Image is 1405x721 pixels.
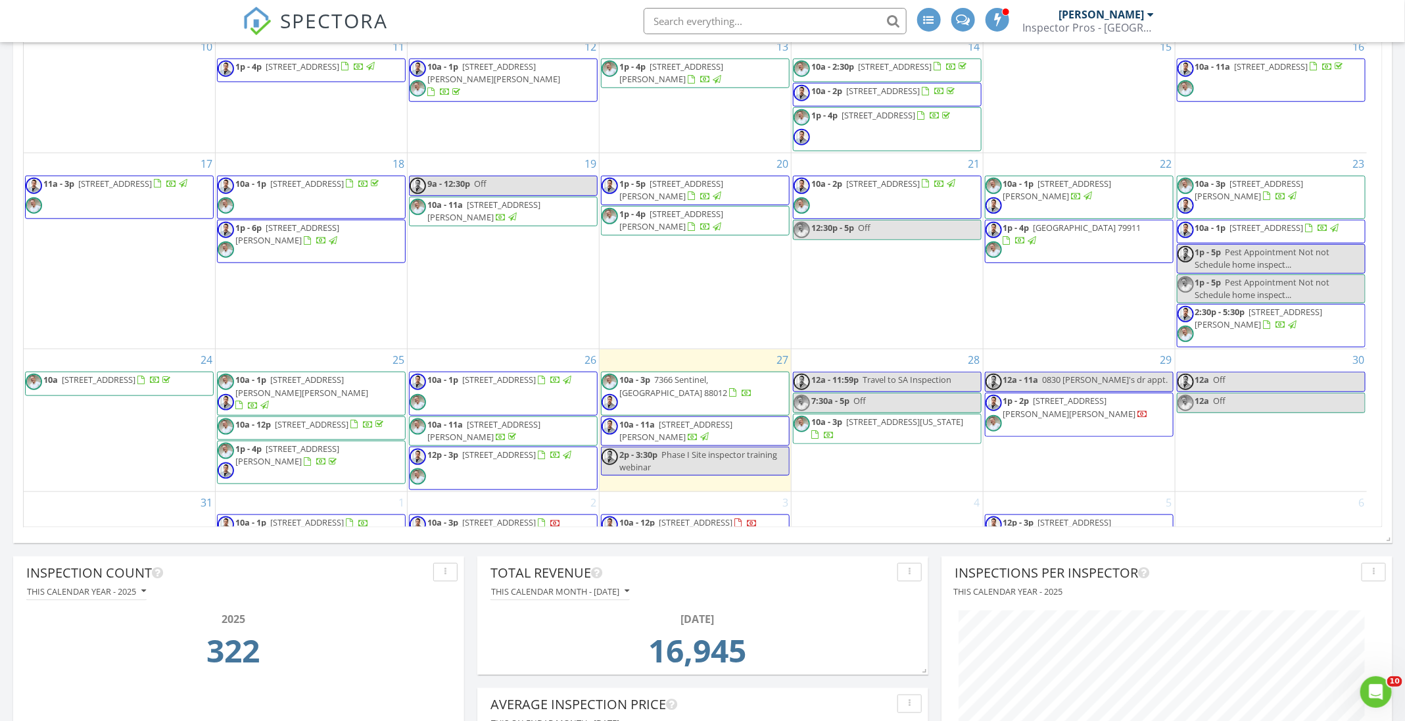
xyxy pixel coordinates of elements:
a: 1p - 4p [STREET_ADDRESS] [793,107,982,151]
img: screenshot_20240605_183759_chrome.jpg [986,415,1002,432]
span: [STREET_ADDRESS][US_STATE] [846,416,963,428]
img: screenshot_20240605_183639_chrome.jpg [602,449,618,465]
a: 10a - 1p [STREET_ADDRESS][PERSON_NAME] [1003,178,1112,202]
span: 0830 [PERSON_NAME]'s dr appt. [1043,374,1168,385]
img: screenshot_20240605_183759_chrome.jpg [410,418,426,435]
img: screenshot_20240605_183759_chrome.jpg [410,468,426,485]
td: Go to August 15, 2025 [983,36,1175,153]
td: Go to August 10, 2025 [24,36,216,153]
img: screenshot_20240605_183639_chrome.jpg [218,394,234,410]
a: 10a - 11a [STREET_ADDRESS][PERSON_NAME] [601,416,790,446]
div: [PERSON_NAME] [1059,8,1145,21]
img: screenshot_20240605_183759_chrome.jpg [602,208,618,224]
span: 10a - 3p [427,516,458,528]
a: Go to August 28, 2025 [966,349,983,370]
a: Go to August 11, 2025 [390,36,407,57]
a: 10a - 11a [STREET_ADDRESS] [1177,59,1366,102]
a: Go to August 31, 2025 [198,492,215,513]
td: Go to August 18, 2025 [216,153,408,349]
td: Go to August 19, 2025 [408,153,600,349]
img: screenshot_20240605_183639_chrome.jpg [218,178,234,194]
span: 10a - 1p [235,178,266,189]
span: Off [858,222,870,234]
img: screenshot_20240605_183759_chrome.jpg [410,80,426,97]
span: [STREET_ADDRESS][PERSON_NAME] [1003,178,1112,202]
a: 12p - 3p [STREET_ADDRESS][PERSON_NAME] [1003,516,1112,541]
span: [STREET_ADDRESS][PERSON_NAME] [1003,516,1112,541]
img: screenshot_20240605_183759_chrome.jpg [794,61,810,77]
img: screenshot_20240605_183759_chrome.jpg [794,197,810,214]
span: [STREET_ADDRESS] [462,449,536,460]
td: Go to August 22, 2025 [983,153,1175,349]
span: 1p - 6p [235,222,262,234]
td: Go to August 31, 2025 [24,492,216,560]
img: screenshot_20240605_183639_chrome.jpg [218,462,234,479]
span: [STREET_ADDRESS][PERSON_NAME] [427,418,540,443]
td: Go to August 12, 2025 [408,36,600,153]
span: [STREET_ADDRESS] [1230,222,1304,234]
a: 10a - 1p [STREET_ADDRESS] [217,176,406,219]
div: Inspection Count [26,563,428,583]
span: 12a - 11:59p [811,374,859,385]
img: screenshot_20240605_183759_chrome.jpg [794,109,810,126]
td: Go to August 25, 2025 [216,349,408,492]
span: 1p - 5p [1195,276,1222,288]
a: 2:30p - 5:30p [STREET_ADDRESS][PERSON_NAME] [1195,306,1323,330]
img: screenshot_20240605_183639_chrome.jpg [410,374,426,390]
a: 10a [STREET_ADDRESS] [43,374,173,385]
a: 10a - 11a [STREET_ADDRESS] [1195,61,1346,72]
a: 10a - 11a [STREET_ADDRESS][PERSON_NAME] [427,199,540,223]
span: [STREET_ADDRESS] [462,516,536,528]
img: screenshot_20240605_183759_chrome.jpg [218,374,234,390]
span: 1p - 5p [1195,246,1222,258]
td: Go to September 2, 2025 [408,492,600,560]
a: 10a - 12p [STREET_ADDRESS] [619,516,757,528]
a: 10a [STREET_ADDRESS] [25,372,214,395]
span: 1p - 4p [619,208,646,220]
img: screenshot_20240605_183639_chrome.jpg [410,516,426,533]
a: 11a - 3p [STREET_ADDRESS] [43,178,189,189]
a: Go to August 10, 2025 [198,36,215,57]
div: Total Revenue [490,563,892,583]
a: Go to September 1, 2025 [396,492,407,513]
span: [STREET_ADDRESS][PERSON_NAME] [427,199,540,223]
a: 10a - 2p [STREET_ADDRESS] [793,176,982,219]
a: 1p - 4p [STREET_ADDRESS] [811,109,953,121]
img: screenshot_20240605_183639_chrome.jpg [794,374,810,390]
a: 10a - 1p [STREET_ADDRESS] [1177,220,1366,243]
a: Go to August 18, 2025 [390,153,407,174]
a: Go to September 2, 2025 [588,492,599,513]
span: 9a - 12:30p [427,178,470,189]
td: Go to September 6, 2025 [1175,492,1367,560]
span: [STREET_ADDRESS][PERSON_NAME] [619,61,723,85]
a: Go to August 22, 2025 [1158,153,1175,174]
a: Go to August 27, 2025 [774,349,791,370]
img: screenshot_20240605_183759_chrome.jpg [1178,326,1194,342]
a: 10a - 1p [STREET_ADDRESS][PERSON_NAME] [985,176,1174,219]
img: screenshot_20240605_183759_chrome.jpg [218,418,234,435]
img: screenshot_20240605_183759_chrome.jpg [1178,178,1194,194]
a: Go to August 21, 2025 [966,153,983,174]
span: [STREET_ADDRESS] [78,178,152,189]
a: 10a - 1p [STREET_ADDRESS] [427,374,573,385]
span: [STREET_ADDRESS] [270,516,344,528]
span: [STREET_ADDRESS][PERSON_NAME] [1195,306,1323,330]
span: [STREET_ADDRESS][PERSON_NAME] [235,443,339,467]
img: The Best Home Inspection Software - Spectora [243,7,272,36]
span: 7366 Sentinel, [GEOGRAPHIC_DATA] 88012 [619,374,727,398]
img: screenshot_20240605_183759_chrome.jpg [986,178,1002,194]
a: Go to September 4, 2025 [972,492,983,513]
img: screenshot_20240605_183759_chrome.jpg [410,199,426,215]
td: Go to September 1, 2025 [216,492,408,560]
span: 10a - 3p [1195,178,1226,189]
span: [STREET_ADDRESS] [62,374,135,385]
span: 12a [1195,374,1210,385]
a: Go to September 6, 2025 [1356,492,1367,513]
a: Go to August 19, 2025 [582,153,599,174]
span: [STREET_ADDRESS][PERSON_NAME] [235,222,339,246]
img: screenshot_20240605_183759_chrome.jpg [218,443,234,459]
span: 10a - 12p [235,418,271,430]
a: 10a - 1p [STREET_ADDRESS] [235,516,369,528]
span: 1p - 4p [1003,222,1030,234]
img: screenshot_20240605_183759_chrome.jpg [218,197,234,214]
